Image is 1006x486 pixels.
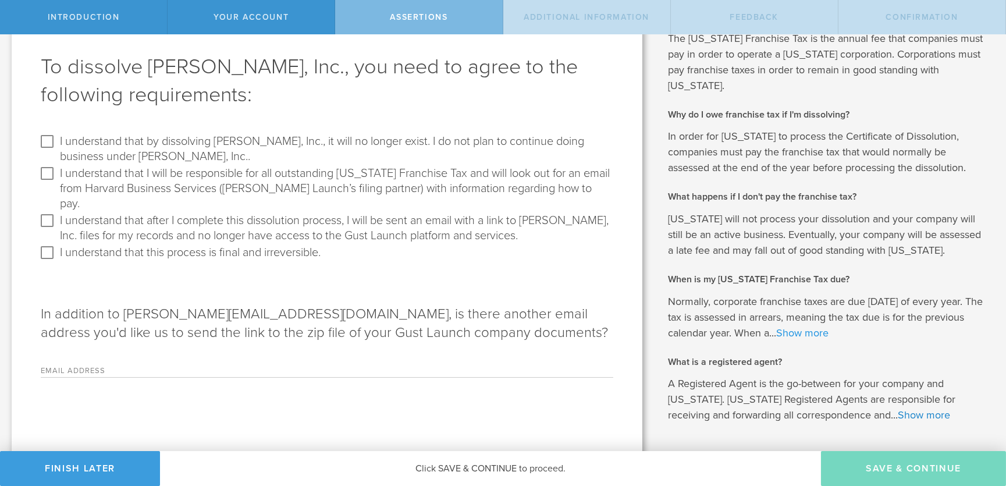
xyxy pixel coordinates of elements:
[41,305,613,342] p: In addition to [PERSON_NAME][EMAIL_ADDRESS][DOMAIN_NAME], is there another email address you'd li...
[60,211,610,243] label: I understand that after I complete this dissolution process, I will be sent an email with a link ...
[60,243,321,260] label: I understand that this process is final and irreversible.
[668,356,989,368] h2: What is a registered agent?
[60,132,610,164] label: I understand that by dissolving [PERSON_NAME], Inc., it will no longer exist. I do not plan to co...
[898,409,950,421] a: Show more
[821,451,1006,486] button: Save & Continue
[948,395,1006,451] iframe: Chat Widget
[886,12,958,22] span: Confirmation
[668,108,989,121] h2: Why do I owe franchise tax if I'm dissolving?
[668,294,989,341] p: Normally, corporate franchise taxes are due [DATE] of every year. The tax is assessed in arrears,...
[730,12,779,22] span: Feedback
[668,211,989,258] p: [US_STATE] will not process your dissolution and your company will still be an active business. E...
[214,12,289,22] span: Your Account
[160,451,821,486] div: Click SAVE & CONTINUE to proceed.
[668,129,989,176] p: In order for [US_STATE] to process the Certificate of Dissolution, companies must pay the franchi...
[668,376,989,423] p: A Registered Agent is the go-between for your company and [US_STATE]. [US_STATE] Registered Agent...
[390,12,448,22] span: Assertions
[776,327,829,339] a: Show more
[668,273,989,286] h2: When is my [US_STATE] Franchise Tax due?
[41,53,613,109] h1: To dissolve [PERSON_NAME], Inc., you need to agree to the following requirements:
[48,12,120,22] span: Introduction
[524,12,649,22] span: Additional Information
[668,31,989,94] p: The [US_STATE] Franchise Tax is the annual fee that companies must pay in order to operate a [US_...
[41,367,186,377] label: Email Address
[668,190,989,203] h2: What happens if I don't pay the franchise tax?
[60,164,610,211] label: I understand that I will be responsible for all outstanding [US_STATE] Franchise Tax and will loo...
